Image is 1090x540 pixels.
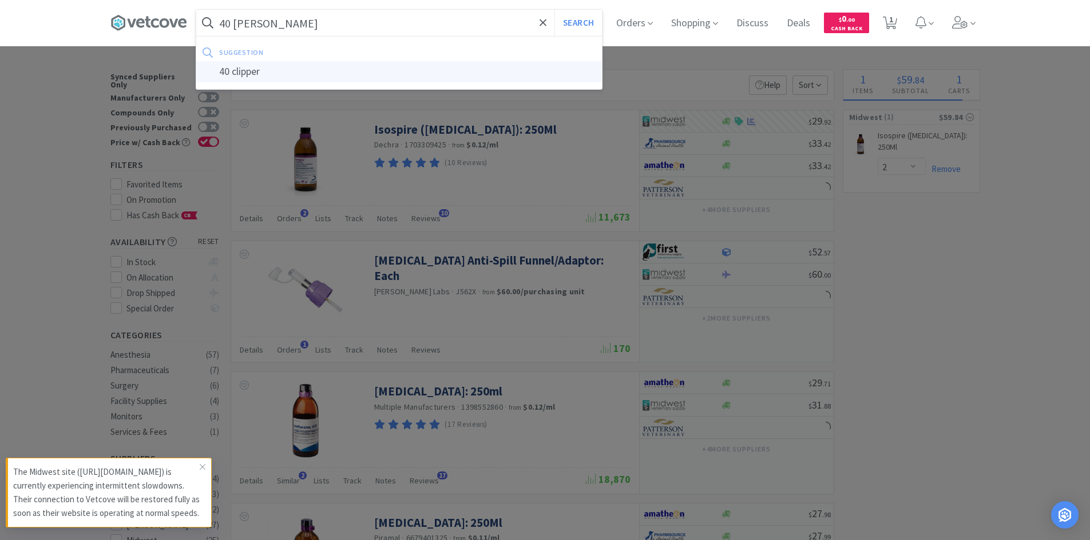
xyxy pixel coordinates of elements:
div: 40 clipper [196,61,602,82]
div: Open Intercom Messenger [1051,501,1079,529]
input: Search by item, sku, manufacturer, ingredient, size... [196,10,602,36]
span: Cash Back [831,26,862,33]
a: 1 [878,19,902,30]
button: Search [554,10,602,36]
p: The Midwest site ([URL][DOMAIN_NAME]) is currently experiencing intermittent slowdowns. Their con... [13,465,200,520]
a: Deals [782,18,815,29]
a: Discuss [732,18,773,29]
span: $ [839,16,842,23]
span: . 00 [846,16,855,23]
span: 0 [839,13,855,24]
div: suggestion [219,43,429,61]
a: $0.00Cash Back [824,7,869,38]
